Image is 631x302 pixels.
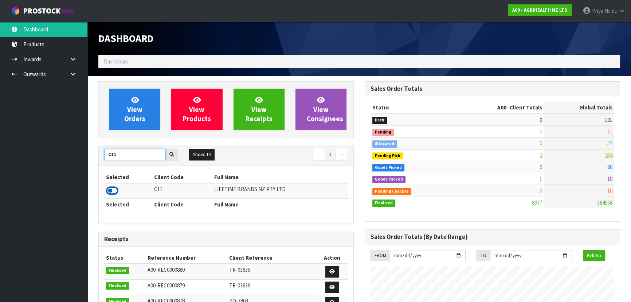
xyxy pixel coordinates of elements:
th: Client Code [152,199,212,210]
span: Naidu [604,7,618,14]
span: Pending [372,129,394,136]
strong: A00 - AGRIHEALTH NZ LTD [512,7,568,13]
small: WMS [62,8,73,15]
th: Selected [104,199,152,210]
th: - Client Totals [451,102,544,113]
span: 0 [540,140,542,147]
th: Action [316,252,348,264]
a: ViewConsignees [295,89,346,130]
th: Full Name [212,199,348,210]
span: 11 [607,128,612,135]
span: Priya [592,7,603,14]
span: View Consignees [307,96,343,123]
span: Goods Picked [372,164,404,171]
td: C11 [152,183,212,199]
th: Global Totals [544,102,614,113]
span: 0 [540,128,542,135]
h3: Sales Order Totals [371,85,614,92]
img: cube-alt.png [11,6,20,15]
h3: Sales Order Totals (By Date Range) [371,233,614,240]
th: Client Code [152,171,212,183]
span: 2 [540,152,542,159]
span: A00-REC0000879 [148,282,185,289]
th: Client Reference [227,252,316,264]
span: 101 [605,116,612,123]
th: Full Name [212,171,348,183]
a: ViewOrders [109,89,160,130]
button: Refresh [583,250,605,262]
span: 256 [605,152,612,159]
a: ViewReceipts [234,89,285,130]
span: Pending Charges [372,188,411,195]
span: A00-REC0000880 [148,266,185,273]
input: Search clients [104,149,166,160]
span: TR-03639 [229,282,250,289]
th: Selected [104,171,152,183]
span: Pending Pick [372,152,403,160]
a: → [335,149,348,160]
span: Finalised [372,200,395,207]
span: Dashboard [104,58,129,65]
th: Status [104,252,146,264]
button: Show: 10 [189,149,215,160]
span: 0 [540,187,542,194]
span: 8377 [532,199,542,206]
th: Reference Number [146,252,227,264]
span: View Orders [124,96,145,123]
nav: Page navigation [232,149,348,162]
div: TO [477,250,490,262]
span: 10 [607,187,612,194]
span: Allocated [372,140,397,148]
span: 18 [607,175,612,182]
span: ProStock [23,6,60,16]
span: 68 [607,163,612,170]
span: Finalised [106,282,129,290]
span: Draft [372,117,387,124]
span: 0 [540,116,542,123]
span: Goods Packed [372,176,405,183]
span: View Receipts [246,96,273,123]
span: 1 [540,175,542,182]
span: 57 [607,140,612,147]
span: TR-03635 [229,266,250,273]
span: 384958 [597,199,612,206]
a: ← [313,149,325,160]
span: Dashboard [98,32,153,44]
td: LIFETIME BRANDS NZ PTY LTD [212,183,348,199]
div: FROM [371,250,390,262]
a: 1 [325,149,336,160]
th: Status [371,102,451,113]
span: A00 [497,104,506,111]
span: 0 [540,163,542,170]
h3: Receipts [104,236,348,243]
a: A00 - AGRIHEALTH NZ LTD [508,4,572,16]
span: View Products [183,96,211,123]
a: ViewProducts [171,89,222,130]
span: Finalised [106,267,129,274]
